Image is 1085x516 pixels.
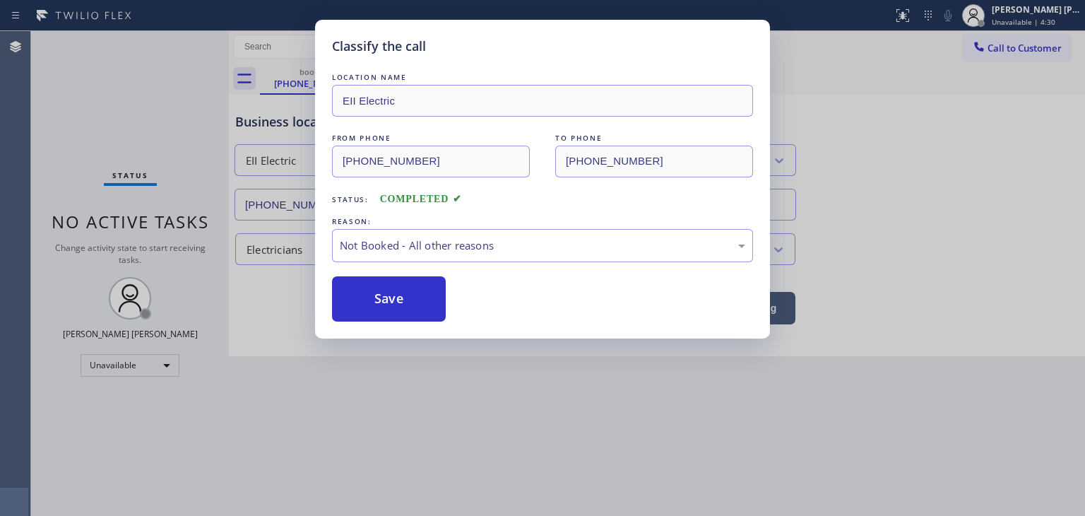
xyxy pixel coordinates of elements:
input: To phone [555,146,753,177]
span: Status: [332,194,369,204]
input: From phone [332,146,530,177]
h5: Classify the call [332,37,426,56]
div: FROM PHONE [332,131,530,146]
div: REASON: [332,214,753,229]
div: Not Booked - All other reasons [340,238,745,254]
span: COMPLETED [380,194,462,204]
button: Save [332,276,446,322]
div: TO PHONE [555,131,753,146]
div: LOCATION NAME [332,70,753,85]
